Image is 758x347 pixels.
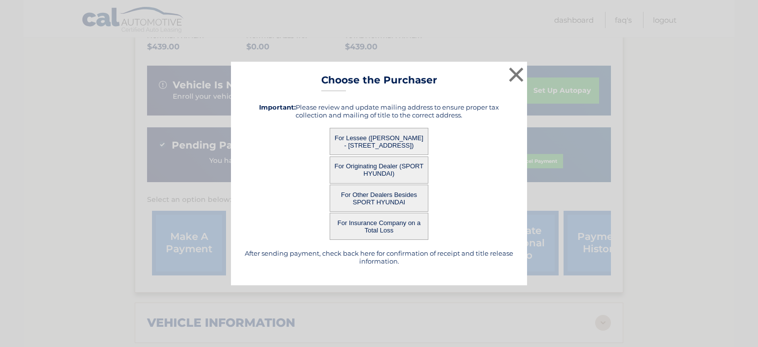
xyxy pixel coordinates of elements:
[330,213,428,240] button: For Insurance Company on a Total Loss
[243,249,515,265] h5: After sending payment, check back here for confirmation of receipt and title release information.
[259,103,296,111] strong: Important:
[330,156,428,184] button: For Originating Dealer (SPORT HYUNDAI)
[330,185,428,212] button: For Other Dealers Besides SPORT HYUNDAI
[321,74,437,91] h3: Choose the Purchaser
[330,128,428,155] button: For Lessee ([PERSON_NAME] - [STREET_ADDRESS])
[243,103,515,119] h5: Please review and update mailing address to ensure proper tax collection and mailing of title to ...
[506,65,526,84] button: ×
